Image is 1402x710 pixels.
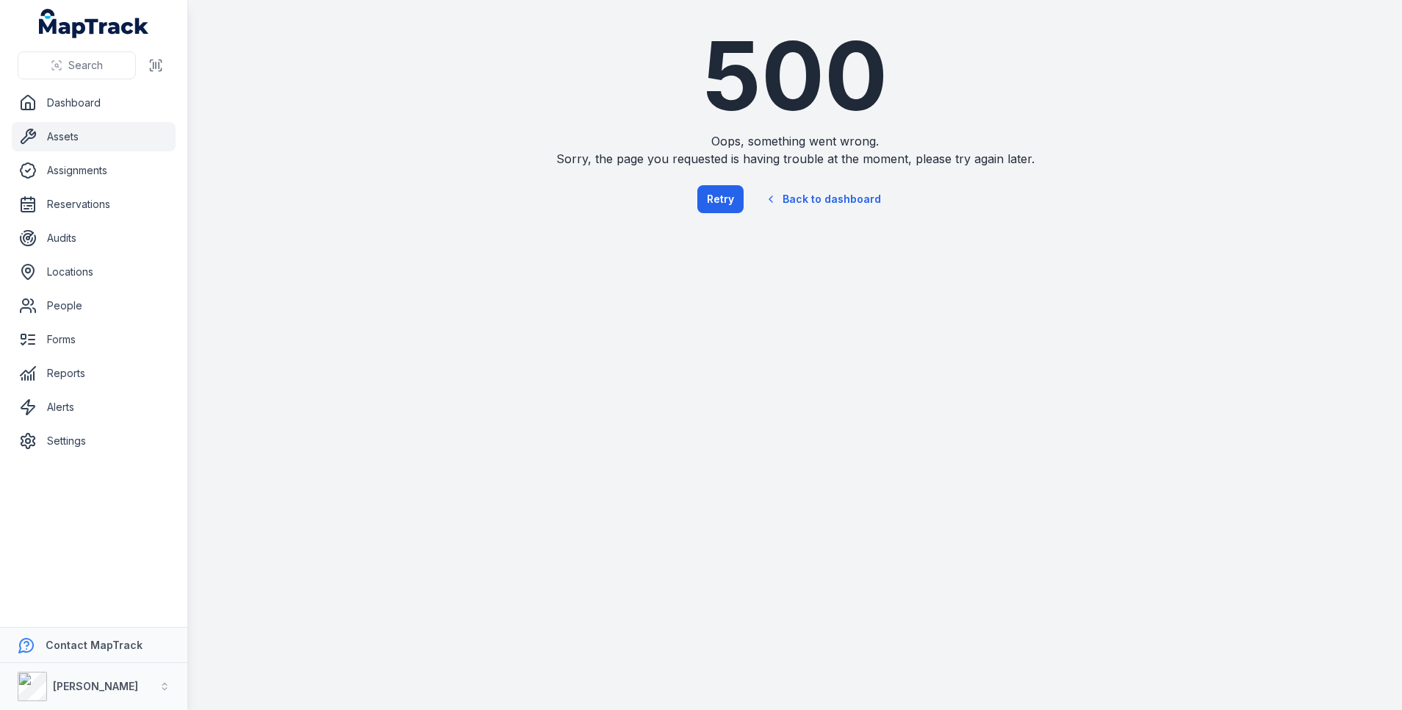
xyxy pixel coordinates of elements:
[46,639,143,651] strong: Contact MapTrack
[525,132,1065,150] span: Oops, something went wrong.
[12,291,176,320] a: People
[752,182,894,216] a: Back to dashboard
[12,223,176,253] a: Audits
[53,680,138,692] strong: [PERSON_NAME]
[18,51,136,79] button: Search
[525,150,1065,168] span: Sorry, the page you requested is having trouble at the moment, please try again later.
[12,325,176,354] a: Forms
[697,185,744,213] button: Retry
[12,156,176,185] a: Assignments
[12,392,176,422] a: Alerts
[12,88,176,118] a: Dashboard
[39,9,149,38] a: MapTrack
[12,359,176,388] a: Reports
[12,122,176,151] a: Assets
[12,190,176,219] a: Reservations
[12,426,176,456] a: Settings
[525,29,1065,123] h1: 500
[68,58,103,73] span: Search
[12,257,176,287] a: Locations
